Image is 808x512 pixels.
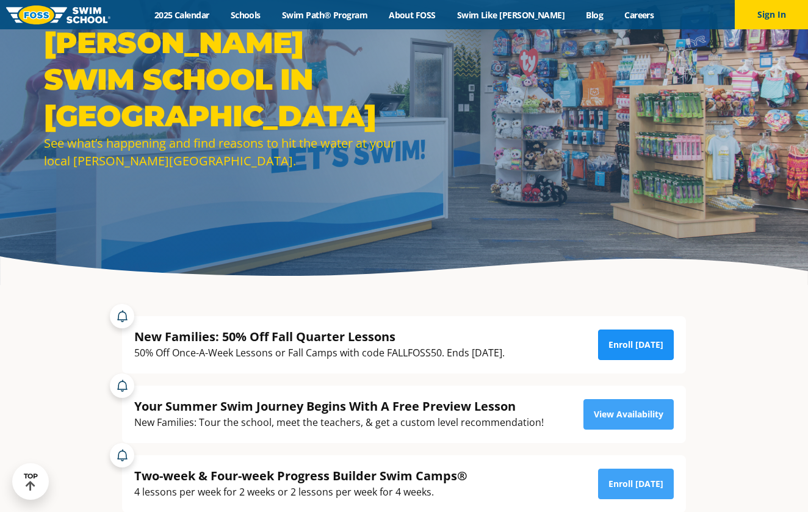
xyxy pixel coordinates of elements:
div: 4 lessons per week for 2 weeks or 2 lessons per week for 4 weeks. [134,484,467,500]
a: Swim Like [PERSON_NAME] [446,9,575,21]
a: Enroll [DATE] [598,330,674,360]
a: Blog [575,9,614,21]
div: See what’s happening and find reasons to hit the water at your local [PERSON_NAME][GEOGRAPHIC_DATA]. [44,134,398,170]
a: Schools [220,9,271,21]
h1: [PERSON_NAME] Swim School in [GEOGRAPHIC_DATA] [44,24,398,134]
a: Swim Path® Program [271,9,378,21]
div: 50% Off Once-A-Week Lessons or Fall Camps with code FALLFOSS50. Ends [DATE]. [134,345,505,361]
a: Enroll [DATE] [598,469,674,499]
div: New Families: 50% Off Fall Quarter Lessons [134,328,505,345]
a: 2025 Calendar [143,9,220,21]
div: New Families: Tour the school, meet the teachers, & get a custom level recommendation! [134,414,544,431]
img: FOSS Swim School Logo [6,5,110,24]
a: About FOSS [378,9,447,21]
a: View Availability [583,399,674,430]
div: Two-week & Four-week Progress Builder Swim Camps® [134,467,467,484]
div: Your Summer Swim Journey Begins With A Free Preview Lesson [134,398,544,414]
div: TOP [24,472,38,491]
a: Careers [614,9,665,21]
